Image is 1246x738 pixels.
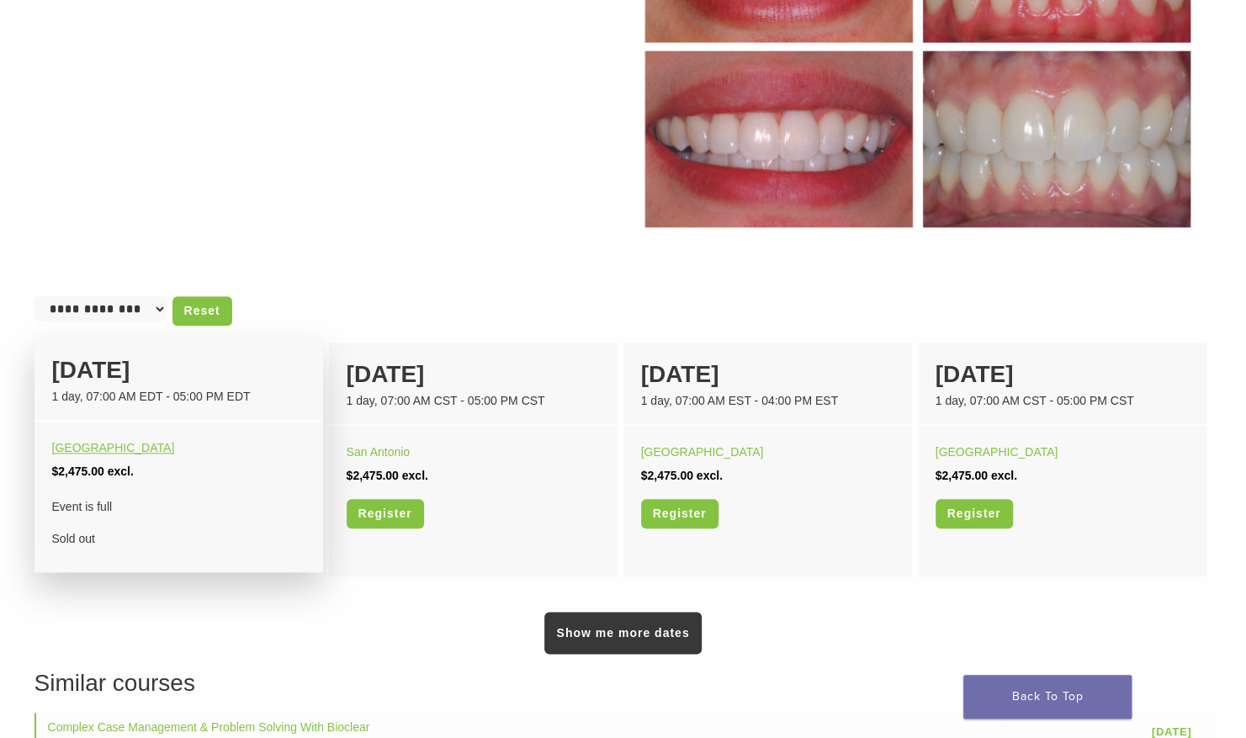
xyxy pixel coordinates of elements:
[347,357,600,392] div: [DATE]
[991,469,1017,482] span: excl.
[52,441,175,454] a: [GEOGRAPHIC_DATA]
[52,495,305,518] span: Event is full
[641,445,764,459] a: [GEOGRAPHIC_DATA]
[52,495,305,550] div: Sold out
[641,499,718,528] a: Register
[347,392,600,410] div: 1 day, 07:00 AM CST - 05:00 PM CST
[48,720,370,734] a: Complex Case Management & Problem Solving With Bioclear
[52,388,305,406] div: 1 day, 07:00 AM EDT - 05:00 PM EDT
[963,675,1132,719] a: Back To Top
[347,445,411,459] a: San Antonio
[347,469,399,482] span: $2,475.00
[52,465,104,478] span: $2,475.00
[936,357,1189,392] div: [DATE]
[108,465,134,478] span: excl.
[34,666,1212,701] h3: Similar courses
[697,469,723,482] span: excl.
[936,392,1189,410] div: 1 day, 07:00 AM CST - 05:00 PM CST
[544,612,701,654] a: Show me more dates
[936,445,1058,459] a: [GEOGRAPHIC_DATA]
[52,353,305,388] div: [DATE]
[641,357,894,392] div: [DATE]
[347,499,424,528] a: Register
[641,392,894,410] div: 1 day, 07:00 AM EST - 04:00 PM EST
[172,296,232,326] a: Reset
[936,469,988,482] span: $2,475.00
[936,499,1013,528] a: Register
[402,469,428,482] span: excl.
[641,469,693,482] span: $2,475.00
